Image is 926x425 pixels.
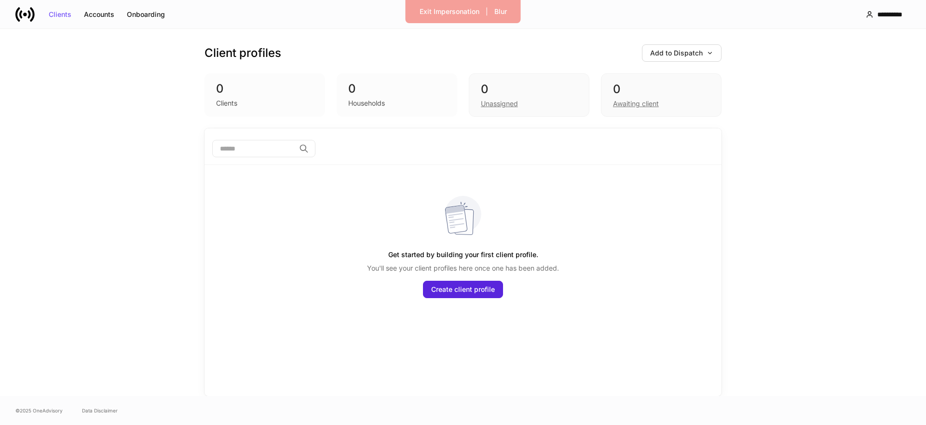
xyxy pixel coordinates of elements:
[431,286,495,293] div: Create client profile
[601,73,722,117] div: 0Awaiting client
[121,7,171,22] button: Onboarding
[42,7,78,22] button: Clients
[78,7,121,22] button: Accounts
[613,82,709,97] div: 0
[82,407,118,414] a: Data Disclaimer
[49,11,71,18] div: Clients
[642,44,722,62] button: Add to Dispatch
[413,4,486,19] button: Exit Impersonation
[348,98,385,108] div: Households
[481,99,518,109] div: Unassigned
[488,4,513,19] button: Blur
[216,81,313,96] div: 0
[127,11,165,18] div: Onboarding
[388,246,538,263] h5: Get started by building your first client profile.
[84,11,114,18] div: Accounts
[367,263,559,273] p: You'll see your client profiles here once one has been added.
[348,81,446,96] div: 0
[204,45,281,61] h3: Client profiles
[613,99,659,109] div: Awaiting client
[423,281,503,298] button: Create client profile
[420,8,479,15] div: Exit Impersonation
[494,8,507,15] div: Blur
[216,98,237,108] div: Clients
[469,73,589,117] div: 0Unassigned
[481,82,577,97] div: 0
[15,407,63,414] span: © 2025 OneAdvisory
[650,50,713,56] div: Add to Dispatch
